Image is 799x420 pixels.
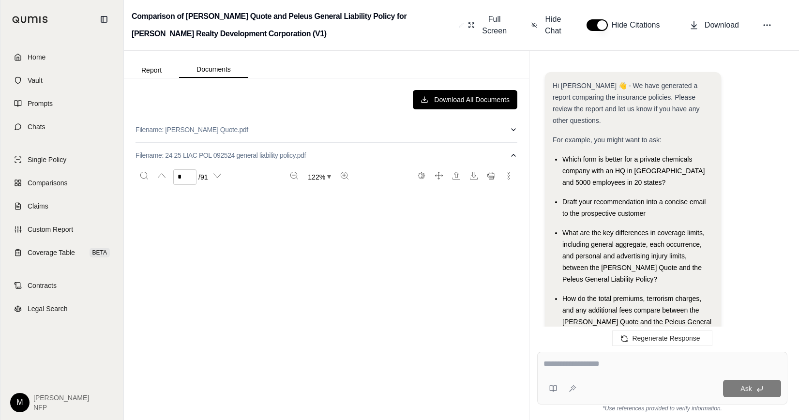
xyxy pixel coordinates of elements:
a: Legal Search [6,298,118,319]
a: Chats [6,116,118,137]
span: Single Policy [28,155,66,165]
span: How do the total premiums, terrorism charges, and any additional fees compare between the [PERSON... [562,295,711,337]
img: Qumis Logo [12,16,48,23]
button: Hide Chat [528,10,567,41]
a: Custom Report [6,219,118,240]
span: Coverage Table [28,248,75,257]
button: Download All Documents [413,90,517,109]
button: Print [483,168,499,183]
p: Filename: [PERSON_NAME] Quote.pdf [136,125,248,135]
button: Switch to the dark theme [414,168,429,183]
button: Zoom out [286,168,302,183]
button: Report [124,62,179,78]
span: For example, you might want to ask: [553,136,662,144]
span: Regenerate Response [632,334,700,342]
span: Draft your recommendation into a concise email to the prospective customer [562,198,706,217]
span: Custom Report [28,225,73,234]
span: Claims [28,201,48,211]
a: Home [6,46,118,68]
span: Full Screen [481,14,508,37]
span: Prompts [28,99,53,108]
span: 122 % [308,172,325,182]
button: Documents [179,61,248,78]
span: Legal Search [28,304,68,314]
button: Zoom in [337,168,352,183]
button: Regenerate Response [612,330,712,346]
button: Search [136,168,152,183]
input: Enter a page number [173,169,196,185]
span: Comparisons [28,178,67,188]
span: BETA [90,248,110,257]
a: Claims [6,195,118,217]
button: Next page [210,168,225,183]
button: Download [685,15,743,35]
button: Zoom document [304,169,335,185]
span: Hi [PERSON_NAME] 👋 - We have generated a report comparing the insurance policies. Please review t... [553,82,700,124]
div: M [10,393,30,412]
a: Comparisons [6,172,118,194]
button: Filename: 24 25 LIAC POL 092524 general liability policy.pdf [136,143,517,168]
span: Which form is better for a private chemicals company with an HQ in [GEOGRAPHIC_DATA] and 5000 emp... [562,155,705,186]
span: Contracts [28,281,57,290]
button: Download [466,168,482,183]
a: Prompts [6,93,118,114]
a: Contracts [6,275,118,296]
span: [PERSON_NAME] [33,393,89,403]
button: Previous page [154,168,169,183]
div: *Use references provided to verify information. [537,405,787,412]
span: NFP [33,403,89,412]
button: Ask [723,380,781,397]
span: Hide Chat [543,14,563,37]
button: Full Screen [464,10,512,41]
button: Open file [449,168,464,183]
h2: Comparison of [PERSON_NAME] Quote and Peleus General Liability Policy for [PERSON_NAME] Realty De... [132,8,455,43]
span: Chats [28,122,45,132]
a: Vault [6,70,118,91]
span: Hide Citations [612,19,666,31]
span: Vault [28,75,43,85]
span: What are the key differences in coverage limits, including general aggregate, each occurrence, an... [562,229,705,283]
p: Filename: 24 25 LIAC POL 092524 general liability policy.pdf [136,150,306,160]
button: Filename: [PERSON_NAME] Quote.pdf [136,117,517,142]
a: Coverage TableBETA [6,242,118,263]
a: Single Policy [6,149,118,170]
button: Collapse sidebar [96,12,112,27]
span: / 91 [198,172,208,182]
button: More actions [501,168,516,183]
span: Ask [740,385,752,392]
span: Download [705,19,739,31]
button: Full screen [431,168,447,183]
span: Home [28,52,45,62]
